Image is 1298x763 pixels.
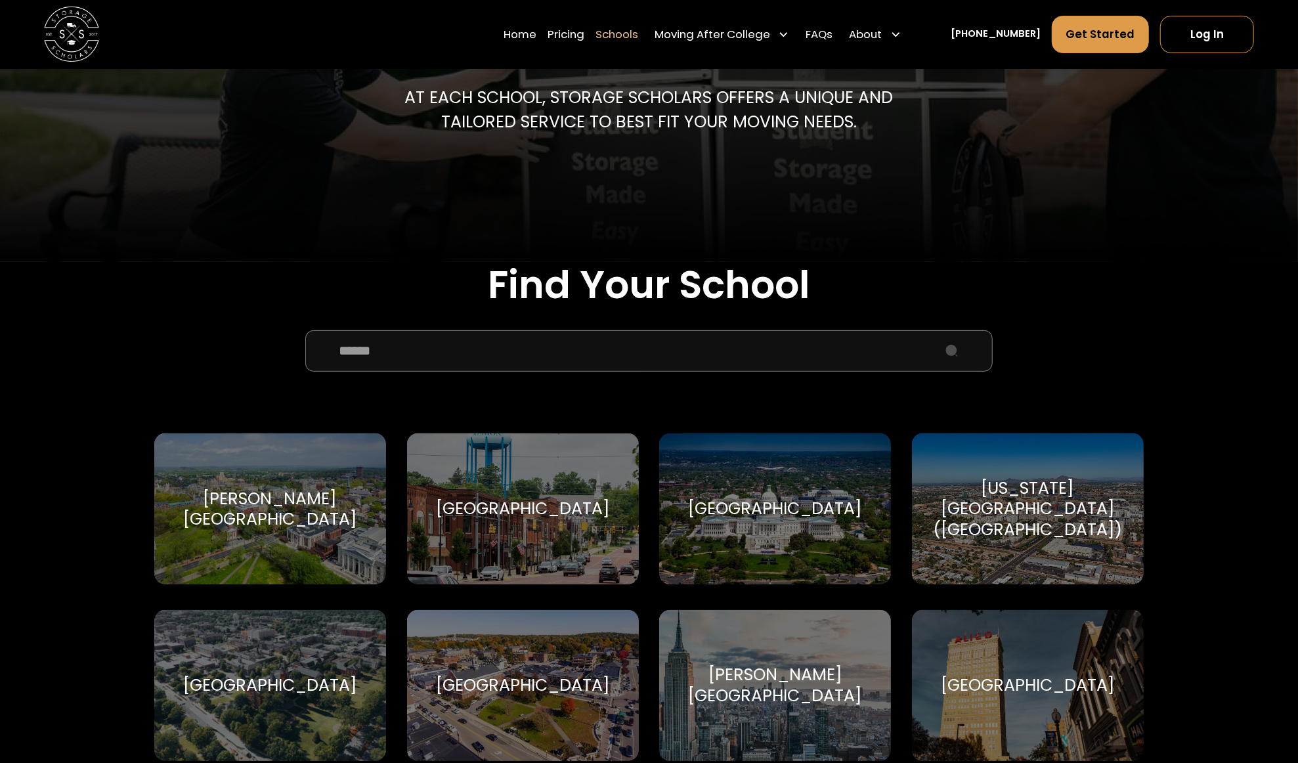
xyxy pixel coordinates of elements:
[912,433,1144,584] a: Go to selected school
[928,478,1127,540] div: [US_STATE][GEOGRAPHIC_DATA] ([GEOGRAPHIC_DATA])
[183,675,357,695] div: [GEOGRAPHIC_DATA]
[655,26,770,43] div: Moving After College
[171,489,370,530] div: [PERSON_NAME][GEOGRAPHIC_DATA]
[436,675,610,695] div: [GEOGRAPHIC_DATA]
[912,610,1144,761] a: Go to selected school
[154,262,1144,308] h2: Find Your School
[659,610,891,761] a: Go to selected school
[399,85,900,135] p: At each school, storage scholars offers a unique and tailored service to best fit your Moving needs.
[649,15,794,54] div: Moving After College
[676,665,875,706] div: [PERSON_NAME][GEOGRAPHIC_DATA]
[688,498,862,519] div: [GEOGRAPHIC_DATA]
[548,15,584,54] a: Pricing
[1160,16,1253,53] a: Log In
[1052,16,1150,53] a: Get Started
[806,15,833,54] a: FAQs
[951,27,1041,41] a: [PHONE_NUMBER]
[504,15,536,54] a: Home
[407,610,639,761] a: Go to selected school
[849,26,882,43] div: About
[154,433,386,584] a: Go to selected school
[844,15,907,54] div: About
[595,15,638,54] a: Schools
[941,675,1115,695] div: [GEOGRAPHIC_DATA]
[407,433,639,584] a: Go to selected school
[659,433,891,584] a: Go to selected school
[154,610,386,761] a: Go to selected school
[44,7,99,62] img: Storage Scholars main logo
[436,498,610,519] div: [GEOGRAPHIC_DATA]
